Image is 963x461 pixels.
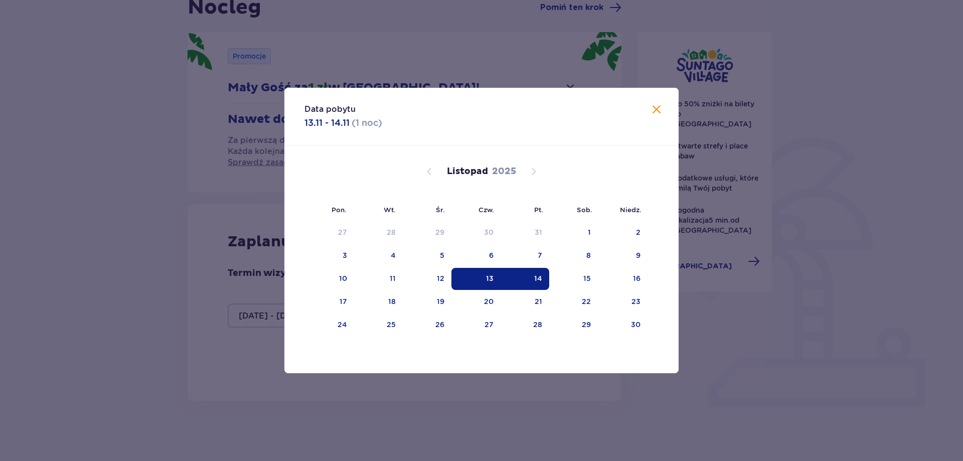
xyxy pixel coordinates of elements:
[582,296,591,306] div: 22
[451,245,501,267] td: 6
[631,320,640,330] div: 30
[403,291,451,313] td: 19
[528,166,540,178] button: Następny miesiąc
[354,314,403,336] td: 25
[492,166,516,178] p: 2025
[388,296,396,306] div: 18
[403,245,451,267] td: 5
[549,222,598,244] td: 1
[577,206,592,214] small: Sob.
[534,206,543,214] small: Pt.
[447,166,488,178] p: Listopad
[354,245,403,267] td: 4
[451,314,501,336] td: 27
[631,296,640,306] div: 23
[582,320,591,330] div: 29
[501,245,549,267] td: 7
[387,227,396,237] div: 28
[354,222,403,244] td: 28
[489,250,494,260] div: 6
[451,222,501,244] td: 30
[588,227,591,237] div: 1
[534,273,542,283] div: 14
[620,206,641,214] small: Niedz.
[538,250,542,260] div: 7
[354,268,403,290] td: 11
[436,206,445,214] small: Śr.
[304,314,354,336] td: 24
[486,273,494,283] div: 13
[501,268,549,290] td: Data zaznaczona. piątek, 14 listopada 2025
[304,268,354,290] td: 10
[598,268,648,290] td: 16
[304,104,356,115] p: Data pobytu
[352,117,382,129] p: ( 1 noc )
[598,314,648,336] td: 30
[484,227,494,237] div: 30
[435,227,444,237] div: 29
[384,206,396,214] small: Wt.
[403,314,451,336] td: 26
[338,227,347,237] div: 27
[440,250,444,260] div: 5
[451,268,501,290] td: Data zaznaczona. czwartek, 13 listopada 2025
[586,250,591,260] div: 8
[304,291,354,313] td: 17
[549,314,598,336] td: 29
[338,320,347,330] div: 24
[423,166,435,178] button: Poprzedni miesiąc
[484,296,494,306] div: 20
[304,117,350,129] p: 13.11 - 14.11
[549,291,598,313] td: 22
[435,320,444,330] div: 26
[304,222,354,244] td: 27
[535,296,542,306] div: 21
[651,104,663,116] button: Zamknij
[437,273,444,283] div: 12
[304,245,354,267] td: 3
[633,273,640,283] div: 16
[451,291,501,313] td: 20
[636,227,640,237] div: 2
[332,206,347,214] small: Pon.
[549,245,598,267] td: 8
[354,291,403,313] td: 18
[549,268,598,290] td: 15
[387,320,396,330] div: 25
[501,291,549,313] td: 21
[478,206,494,214] small: Czw.
[598,245,648,267] td: 9
[437,296,444,306] div: 19
[485,320,494,330] div: 27
[533,320,542,330] div: 28
[636,250,640,260] div: 9
[501,314,549,336] td: 28
[340,296,347,306] div: 17
[501,222,549,244] td: 31
[343,250,347,260] div: 3
[403,222,451,244] td: 29
[598,222,648,244] td: 2
[535,227,542,237] div: 31
[390,273,396,283] div: 11
[583,273,591,283] div: 15
[598,291,648,313] td: 23
[339,273,347,283] div: 10
[391,250,396,260] div: 4
[403,268,451,290] td: 12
